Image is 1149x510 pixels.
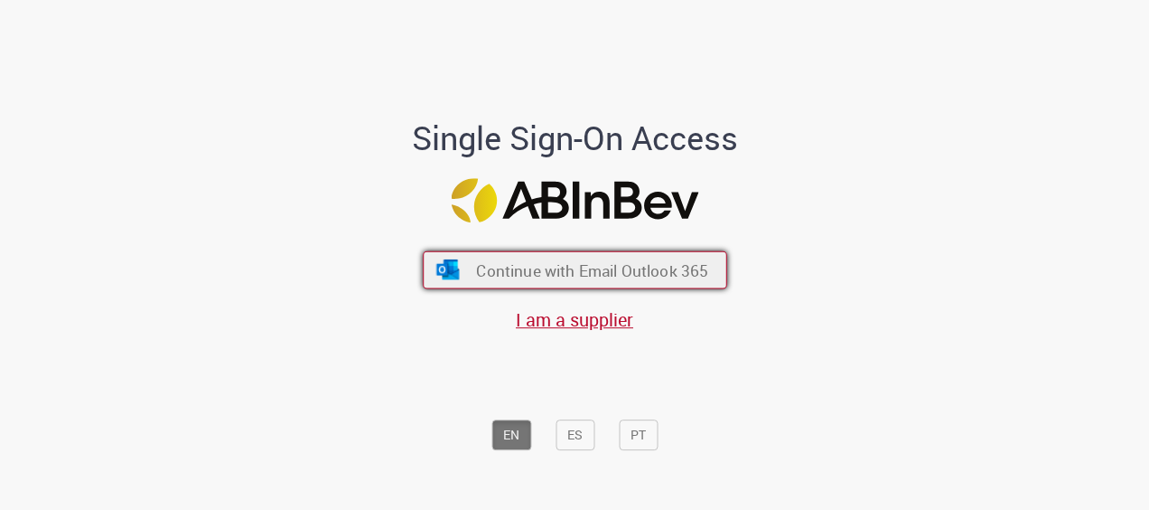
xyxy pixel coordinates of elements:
[423,251,727,289] button: ícone Azure/Microsoft 360 Continue with Email Outlook 365
[434,260,461,280] img: ícone Azure/Microsoft 360
[491,420,531,450] button: EN
[516,308,633,333] a: I am a supplier
[556,420,594,450] button: ES
[451,178,698,222] img: Logo ABInBev
[324,121,826,157] h1: Single Sign-On Access
[476,260,708,280] span: Continue with Email Outlook 365
[619,420,658,450] button: PT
